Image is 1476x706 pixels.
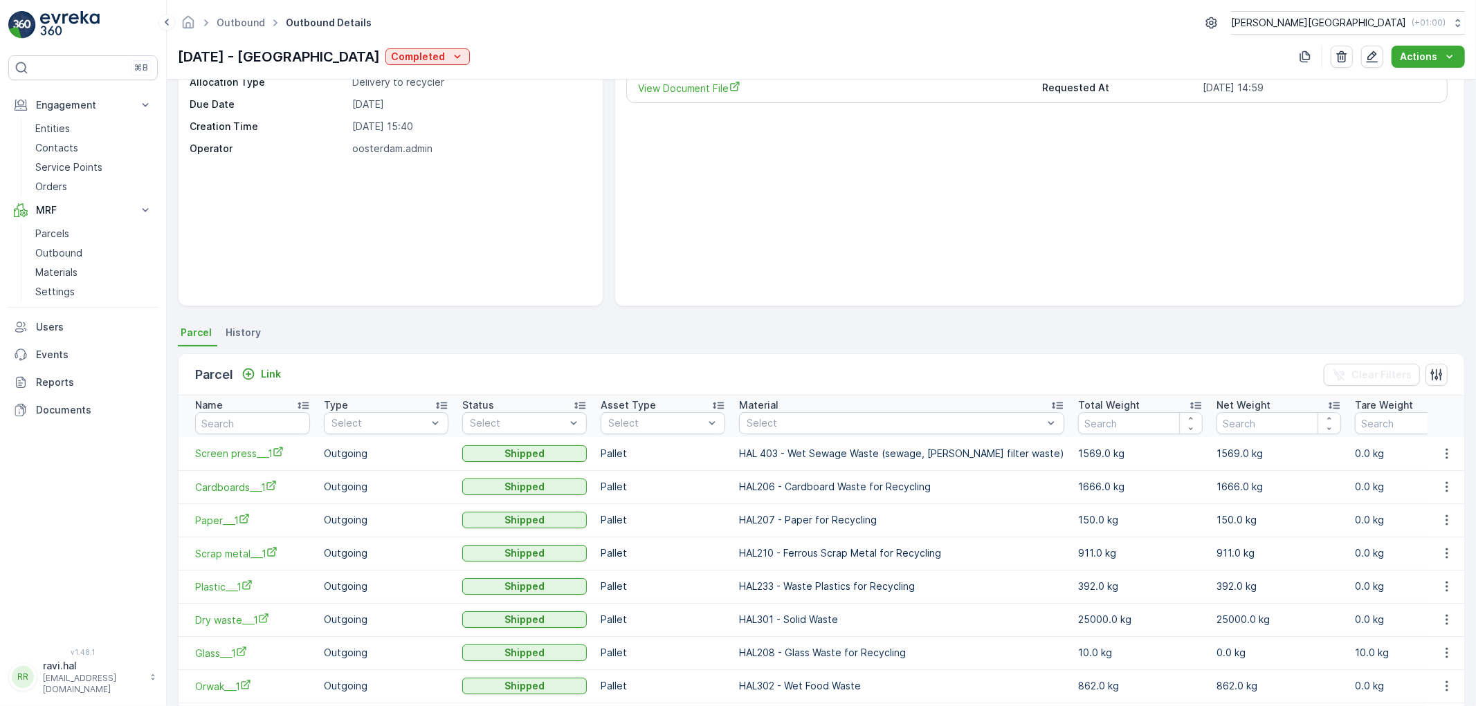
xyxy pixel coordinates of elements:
[35,246,82,260] p: Outbound
[608,416,704,430] p: Select
[1071,537,1210,570] td: 911.0 kg
[594,603,732,636] td: Pallet
[178,46,380,67] p: [DATE] - [GEOGRAPHIC_DATA]
[504,480,545,494] p: Shipped
[1071,503,1210,537] td: 150.0 kg
[190,120,347,133] p: Creation Time
[36,403,152,417] p: Documents
[462,398,494,412] p: Status
[190,97,347,111] p: Due Date
[462,611,587,628] button: Shipped
[1078,398,1140,412] p: Total Weight
[462,512,587,528] button: Shipped
[195,679,310,694] a: Orwak___1
[1042,81,1197,95] p: Requested At
[195,412,310,434] input: Search
[36,375,152,389] p: Reports
[1351,368,1412,382] p: Clear Filters
[1210,636,1348,669] td: 0.0 kg
[8,659,158,695] button: RRravi.hal[EMAIL_ADDRESS][DOMAIN_NAME]
[1231,16,1406,30] p: [PERSON_NAME][GEOGRAPHIC_DATA]
[462,479,587,495] button: Shipped
[195,646,310,660] a: Glass___1
[1210,537,1348,570] td: 911.0 kg
[324,398,348,412] p: Type
[134,62,148,73] p: ⌘B
[30,138,158,158] a: Contacts
[1324,364,1420,386] button: Clear Filters
[462,578,587,595] button: Shipped
[462,445,587,462] button: Shipped
[594,570,732,603] td: Pallet
[1210,503,1348,537] td: 150.0 kg
[195,398,223,412] p: Name
[462,545,587,561] button: Shipped
[43,659,143,673] p: ravi.hal
[352,120,588,133] p: [DATE] 15:40
[195,613,310,627] a: Dry waste___1
[43,673,143,695] p: [EMAIL_ADDRESS][DOMAIN_NAME]
[1400,50,1437,64] p: Actions
[8,396,158,424] a: Documents
[352,75,588,89] p: Delivery to recycler
[352,97,588,111] p: [DATE]
[226,326,261,340] span: History
[638,81,1032,95] a: View Document File
[732,603,1071,636] td: HAL301 - Solid Waste
[195,480,310,494] a: Cardboards___1
[1203,81,1436,95] p: [DATE] 14:59
[8,11,36,39] img: logo
[594,537,732,570] td: Pallet
[1355,398,1413,412] p: Tare Weight
[504,579,545,593] p: Shipped
[8,196,158,224] button: MRF
[1217,398,1270,412] p: Net Weight
[1210,669,1348,703] td: 862.0 kg
[283,16,374,30] span: Outbound Details
[1071,470,1210,503] td: 1666.0 kg
[601,398,656,412] p: Asset Type
[190,142,347,156] p: Operator
[8,313,158,341] a: Users
[1071,636,1210,669] td: 10.0 kg
[195,579,310,594] span: Plastic___1
[1412,17,1446,28] p: ( +01:00 )
[1071,669,1210,703] td: 862.0 kg
[8,341,158,369] a: Events
[739,398,778,412] p: Material
[732,537,1071,570] td: HAL210 - Ferrous Scrap Metal for Recycling
[732,470,1071,503] td: HAL206 - Cardboard Waste for Recycling
[181,326,212,340] span: Parcel
[217,17,265,28] a: Outbound
[462,678,587,694] button: Shipped
[35,122,70,136] p: Entities
[504,447,545,461] p: Shipped
[1071,437,1210,470] td: 1569.0 kg
[30,282,158,301] a: Settings
[504,613,545,626] p: Shipped
[35,285,75,299] p: Settings
[35,160,102,174] p: Service Points
[385,48,470,65] button: Completed
[195,365,233,384] p: Parcel
[352,142,588,156] p: oosterdam.admin
[1078,412,1203,434] input: Search
[30,119,158,138] a: Entities
[195,513,310,528] a: Paper___1
[1210,470,1348,503] td: 1666.0 kg
[35,180,67,194] p: Orders
[732,636,1071,669] td: HAL208 - Glass Waste for Recycling
[1217,412,1341,434] input: Search
[35,227,69,241] p: Parcels
[732,570,1071,603] td: HAL233 - Waste Plastics for Recycling
[190,75,347,89] p: Allocation Type
[317,636,455,669] td: Outgoing
[1210,570,1348,603] td: 392.0 kg
[195,446,310,461] span: Screen press___1
[195,546,310,561] a: Scrap metal___1
[594,470,732,503] td: Pallet
[331,416,427,430] p: Select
